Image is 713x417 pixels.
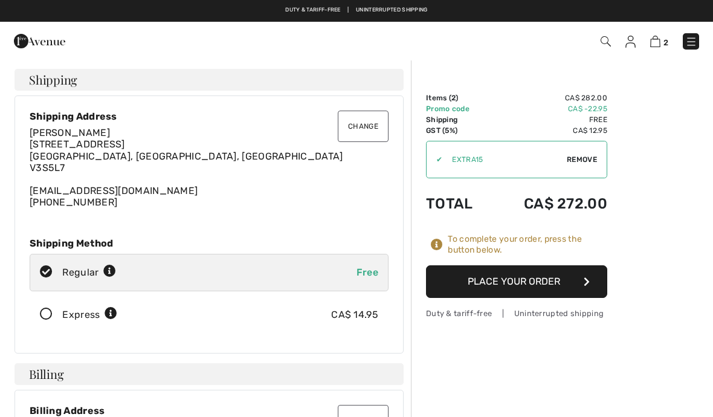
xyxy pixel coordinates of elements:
[30,127,389,208] div: [EMAIL_ADDRESS][DOMAIN_NAME]
[426,125,491,136] td: GST (5%)
[625,36,636,48] img: My Info
[62,265,116,280] div: Regular
[448,234,607,256] div: To complete your order, press the button below.
[685,36,697,48] img: Menu
[650,36,660,47] img: Shopping Bag
[426,103,491,114] td: Promo code
[338,111,389,142] button: Change
[30,196,117,208] a: [PHONE_NUMBER]
[491,114,607,125] td: Free
[426,265,607,298] button: Place Your Order
[14,34,65,46] a: 1ère Avenue
[491,125,607,136] td: CA$ 12.95
[491,92,607,103] td: CA$ 282.00
[30,405,389,416] div: Billing Address
[62,308,117,322] div: Express
[426,183,491,224] td: Total
[30,238,389,249] div: Shipping Method
[426,114,491,125] td: Shipping
[491,103,607,114] td: CA$ -22.95
[30,111,389,122] div: Shipping Address
[451,94,456,102] span: 2
[29,74,77,86] span: Shipping
[30,127,110,138] span: [PERSON_NAME]
[29,368,63,380] span: Billing
[442,141,567,178] input: Promo code
[426,308,607,319] div: Duty & tariff-free | Uninterrupted shipping
[663,38,668,47] span: 2
[491,183,607,224] td: CA$ 272.00
[356,267,378,278] span: Free
[331,308,378,322] div: CA$ 14.95
[427,154,442,165] div: ✔
[650,34,668,48] a: 2
[426,92,491,103] td: Items ( )
[601,36,611,47] img: Search
[30,138,343,173] span: [STREET_ADDRESS] [GEOGRAPHIC_DATA], [GEOGRAPHIC_DATA], [GEOGRAPHIC_DATA] V3S5L7
[567,154,597,165] span: Remove
[14,29,65,53] img: 1ère Avenue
